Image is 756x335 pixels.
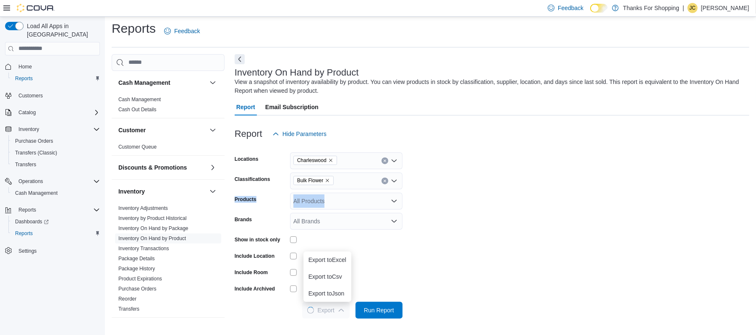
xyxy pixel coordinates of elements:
[112,203,225,317] div: Inventory
[12,73,100,84] span: Reports
[18,92,43,99] span: Customers
[15,246,40,256] a: Settings
[297,156,327,165] span: Charleswood
[15,124,100,134] span: Inventory
[12,160,100,170] span: Transfers
[235,269,268,276] label: Include Room
[325,178,330,183] button: Remove Bulk Flower from selection in this group
[118,187,206,196] button: Inventory
[174,27,200,35] span: Feedback
[2,89,103,102] button: Customers
[118,144,157,150] a: Customer Queue
[302,302,349,319] button: LoadingExport
[118,276,162,282] a: Product Expirations
[118,96,161,103] span: Cash Management
[293,156,337,165] span: Charleswood
[15,230,33,237] span: Reports
[118,215,187,222] span: Inventory by Product Historical
[283,130,327,138] span: Hide Parameters
[15,107,39,118] button: Catalog
[12,136,57,146] a: Purchase Orders
[5,57,100,279] nav: Complex example
[118,79,170,87] h3: Cash Management
[293,176,334,185] span: Bulk Flower
[118,245,169,252] span: Inventory Transactions
[208,186,218,196] button: Inventory
[235,176,270,183] label: Classifications
[18,178,43,185] span: Operations
[235,236,280,243] label: Show in stock only
[8,73,103,84] button: Reports
[118,225,188,232] span: Inventory On Hand by Package
[236,99,255,115] span: Report
[15,176,100,186] span: Operations
[18,109,36,116] span: Catalog
[118,215,187,221] a: Inventory by Product Historical
[118,205,168,211] a: Inventory Adjustments
[15,190,58,196] span: Cash Management
[235,216,252,223] label: Brands
[112,94,225,118] div: Cash Management
[12,217,52,227] a: Dashboards
[18,248,37,254] span: Settings
[118,266,155,272] a: Package History
[15,245,100,256] span: Settings
[118,275,162,282] span: Product Expirations
[269,126,330,142] button: Hide Parameters
[12,136,100,146] span: Purchase Orders
[15,90,100,101] span: Customers
[12,228,100,238] span: Reports
[235,129,262,139] h3: Report
[118,205,168,212] span: Inventory Adjustments
[623,3,679,13] p: Thanks For Shopping
[235,196,256,203] label: Products
[309,273,346,280] span: Export to Csv
[235,285,275,292] label: Include Archived
[118,236,186,241] a: Inventory On Hand by Product
[118,296,136,302] a: Reorder
[15,149,57,156] span: Transfers (Classic)
[8,159,103,170] button: Transfers
[391,218,398,225] button: Open list of options
[118,126,206,134] button: Customer
[208,125,218,135] button: Customer
[118,187,145,196] h3: Inventory
[112,142,225,155] div: Customer
[307,307,314,314] span: Loading
[688,3,698,13] div: Justin Cotroneo
[118,306,139,312] a: Transfers
[18,126,39,133] span: Inventory
[15,61,100,72] span: Home
[15,205,39,215] button: Reports
[18,207,36,213] span: Reports
[12,217,100,227] span: Dashboards
[12,160,39,170] a: Transfers
[12,148,100,158] span: Transfers (Classic)
[118,285,157,292] span: Purchase Orders
[8,147,103,159] button: Transfers (Classic)
[297,176,324,185] span: Bulk Flower
[15,161,36,168] span: Transfers
[118,106,157,113] span: Cash Out Details
[118,225,188,231] a: Inventory On Hand by Package
[15,176,47,186] button: Operations
[12,73,36,84] a: Reports
[2,175,103,187] button: Operations
[24,22,100,39] span: Load All Apps in [GEOGRAPHIC_DATA]
[15,75,33,82] span: Reports
[118,246,169,251] a: Inventory Transactions
[12,188,100,198] span: Cash Management
[8,216,103,228] a: Dashboards
[161,23,203,39] a: Feedback
[15,91,46,101] a: Customers
[265,99,319,115] span: Email Subscription
[2,244,103,256] button: Settings
[235,68,359,78] h3: Inventory On Hand by Product
[356,302,403,319] button: Run Report
[307,302,344,319] span: Export
[8,187,103,199] button: Cash Management
[391,198,398,204] button: Open list of options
